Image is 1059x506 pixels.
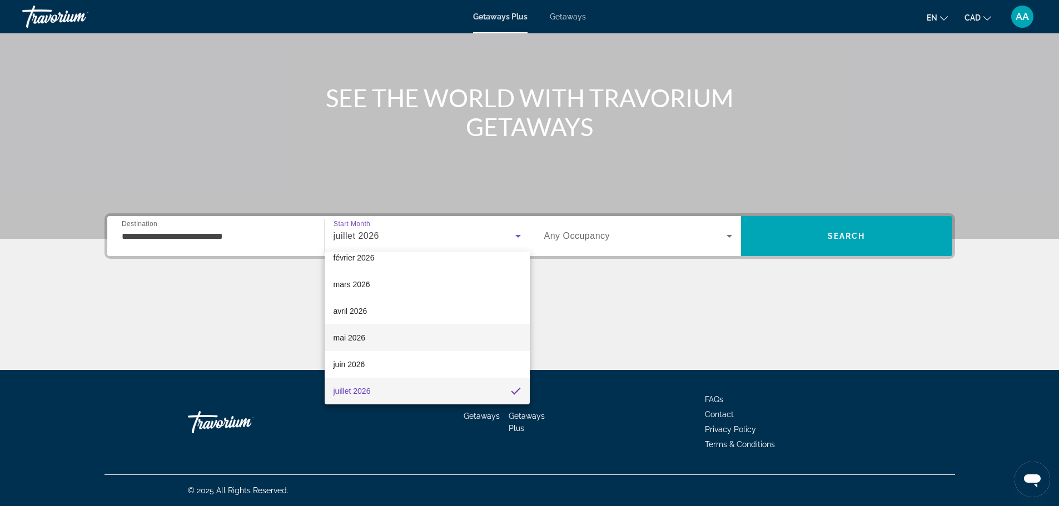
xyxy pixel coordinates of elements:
span: juillet 2026 [334,384,371,398]
span: juin 2026 [334,358,365,371]
iframe: Bouton de lancement de la fenêtre de messagerie [1015,462,1050,497]
span: mars 2026 [334,278,370,291]
span: avril 2026 [334,304,367,318]
span: février 2026 [334,251,375,264]
span: mai 2026 [334,331,366,344]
